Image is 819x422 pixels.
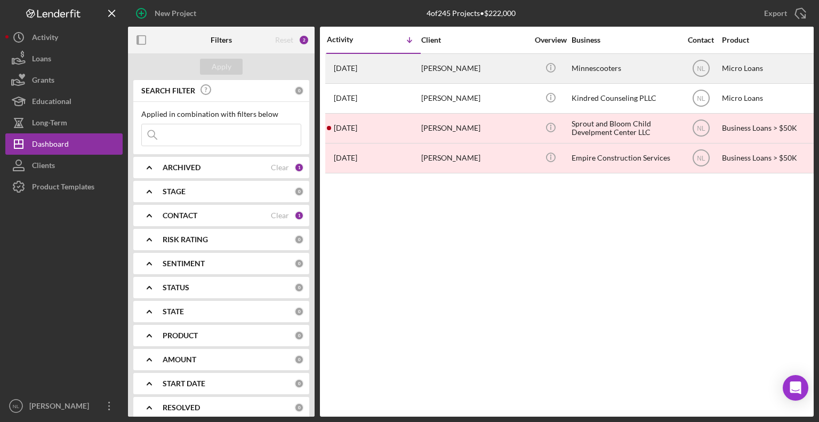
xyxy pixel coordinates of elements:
[200,59,243,75] button: Apply
[294,283,304,292] div: 0
[163,331,198,340] b: PRODUCT
[155,3,196,24] div: New Project
[5,155,123,176] button: Clients
[783,375,808,401] div: Open Intercom Messenger
[294,211,304,220] div: 1
[294,403,304,412] div: 0
[427,9,516,18] div: 4 of 245 Projects • $222,000
[334,154,357,162] time: 2025-07-10 19:36
[681,36,721,44] div: Contact
[294,86,304,95] div: 0
[163,355,196,364] b: AMOUNT
[32,27,58,51] div: Activity
[163,283,189,292] b: STATUS
[163,379,205,388] b: START DATE
[294,259,304,268] div: 0
[271,211,289,220] div: Clear
[32,176,94,200] div: Product Templates
[697,155,705,162] text: NL
[572,114,678,142] div: Sprout and Bloom Child Develpment Center LLC
[294,163,304,172] div: 1
[163,187,186,196] b: STAGE
[163,211,197,220] b: CONTACT
[5,69,123,91] button: Grants
[141,86,195,95] b: SEARCH FILTER
[697,65,705,73] text: NL
[27,395,96,419] div: [PERSON_NAME]
[163,403,200,412] b: RESOLVED
[299,35,309,45] div: 2
[697,125,705,132] text: NL
[294,331,304,340] div: 0
[271,163,289,172] div: Clear
[212,59,231,75] div: Apply
[163,163,200,172] b: ARCHIVED
[572,54,678,83] div: Minnescooters
[141,110,301,118] div: Applied in combination with filters below
[5,91,123,112] button: Educational
[764,3,787,24] div: Export
[421,54,528,83] div: [PERSON_NAME]
[531,36,571,44] div: Overview
[294,235,304,244] div: 0
[211,36,232,44] b: Filters
[32,91,71,115] div: Educational
[5,27,123,48] button: Activity
[334,64,357,73] time: 2025-08-04 13:49
[5,176,123,197] button: Product Templates
[572,36,678,44] div: Business
[32,48,51,72] div: Loans
[5,395,123,417] button: NL[PERSON_NAME]
[5,112,123,133] button: Long-Term
[294,307,304,316] div: 0
[128,3,207,24] button: New Project
[421,114,528,142] div: [PERSON_NAME]
[294,187,304,196] div: 0
[697,95,705,102] text: NL
[572,144,678,172] div: Empire Construction Services
[32,69,54,93] div: Grants
[5,48,123,69] button: Loans
[753,3,814,24] button: Export
[294,379,304,388] div: 0
[5,133,123,155] button: Dashboard
[163,307,184,316] b: STATE
[294,355,304,364] div: 0
[421,144,528,172] div: [PERSON_NAME]
[572,84,678,113] div: Kindred Counseling PLLC
[32,133,69,157] div: Dashboard
[421,84,528,113] div: [PERSON_NAME]
[421,36,528,44] div: Client
[13,403,20,409] text: NL
[275,36,293,44] div: Reset
[32,112,67,136] div: Long-Term
[32,155,55,179] div: Clients
[334,94,357,102] time: 2025-07-30 09:09
[327,35,374,44] div: Activity
[334,124,357,132] time: 2025-07-22 20:30
[163,259,205,268] b: SENTIMENT
[163,235,208,244] b: RISK RATING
